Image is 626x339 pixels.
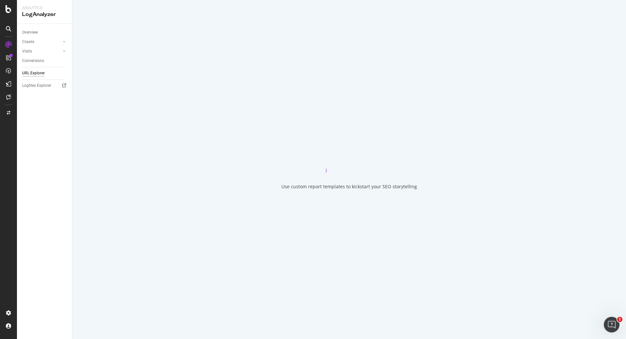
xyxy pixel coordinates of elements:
[22,57,67,64] a: Conversions
[617,317,622,322] span: 1
[22,29,67,36] a: Overview
[22,70,45,77] div: URL Explorer
[281,183,417,190] div: Use custom report templates to kickstart your SEO storytelling
[22,39,34,45] div: Crawls
[22,48,32,55] div: Visits
[22,5,67,11] div: Analytics
[22,82,67,89] a: Logfiles Explorer
[326,149,373,173] div: animation
[22,29,38,36] div: Overview
[22,70,67,77] a: URL Explorer
[22,57,44,64] div: Conversions
[604,317,619,332] iframe: Intercom live chat
[22,82,51,89] div: Logfiles Explorer
[22,11,67,18] div: LogAnalyzer
[22,39,61,45] a: Crawls
[22,48,61,55] a: Visits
